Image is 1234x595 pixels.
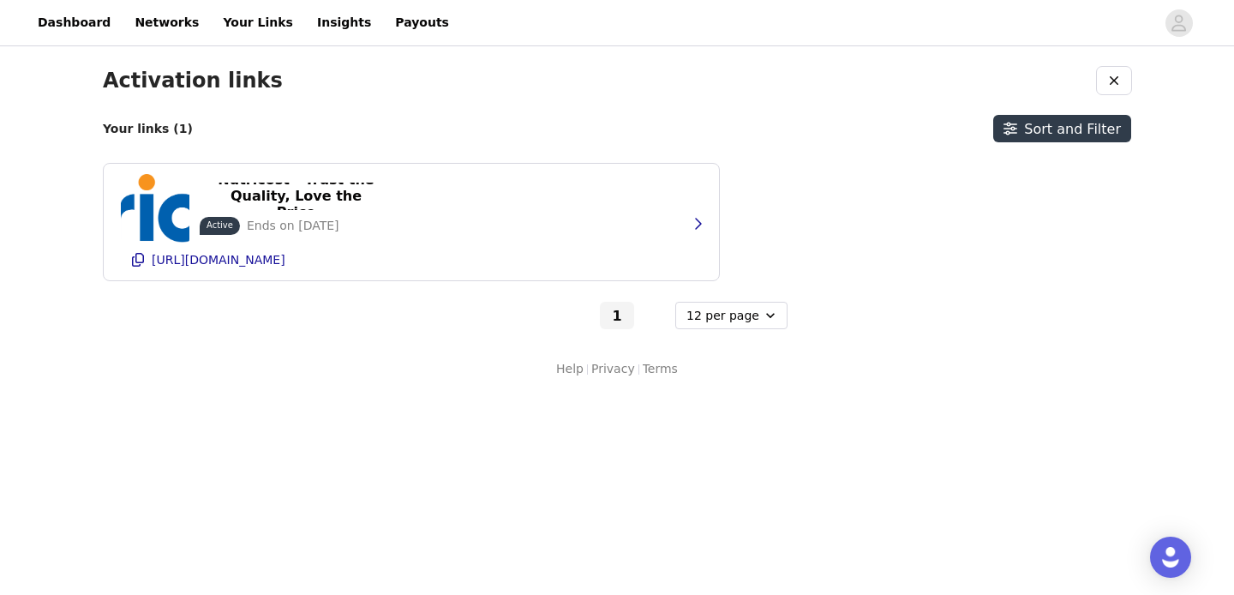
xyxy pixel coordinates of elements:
button: Sort and Filter [993,115,1131,142]
button: Go To Page 1 [600,302,634,329]
a: Your Links [213,3,303,42]
p: [URL][DOMAIN_NAME] [152,253,285,267]
button: Nutricost - Trust the Quality, Love the Price [200,183,392,210]
h1: Activation links [103,69,283,93]
p: Nutricost - Trust the Quality, Love the Price [210,171,382,220]
a: Dashboard [27,3,121,42]
a: Insights [307,3,381,42]
img: Nutricost - Trust the Quality, Love the Price [121,174,189,243]
a: Payouts [385,3,459,42]
p: Active [207,219,233,231]
button: Go to next page [638,302,672,329]
button: [URL][DOMAIN_NAME] [121,246,702,273]
div: Open Intercom Messenger [1150,537,1191,578]
a: Help [556,360,584,378]
a: Networks [124,3,209,42]
a: Privacy [591,360,635,378]
button: Go to previous page [562,302,596,329]
p: Ends on [DATE] [247,217,339,235]
h2: Your links (1) [103,122,193,136]
a: Terms [643,360,678,378]
div: avatar [1171,9,1187,37]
